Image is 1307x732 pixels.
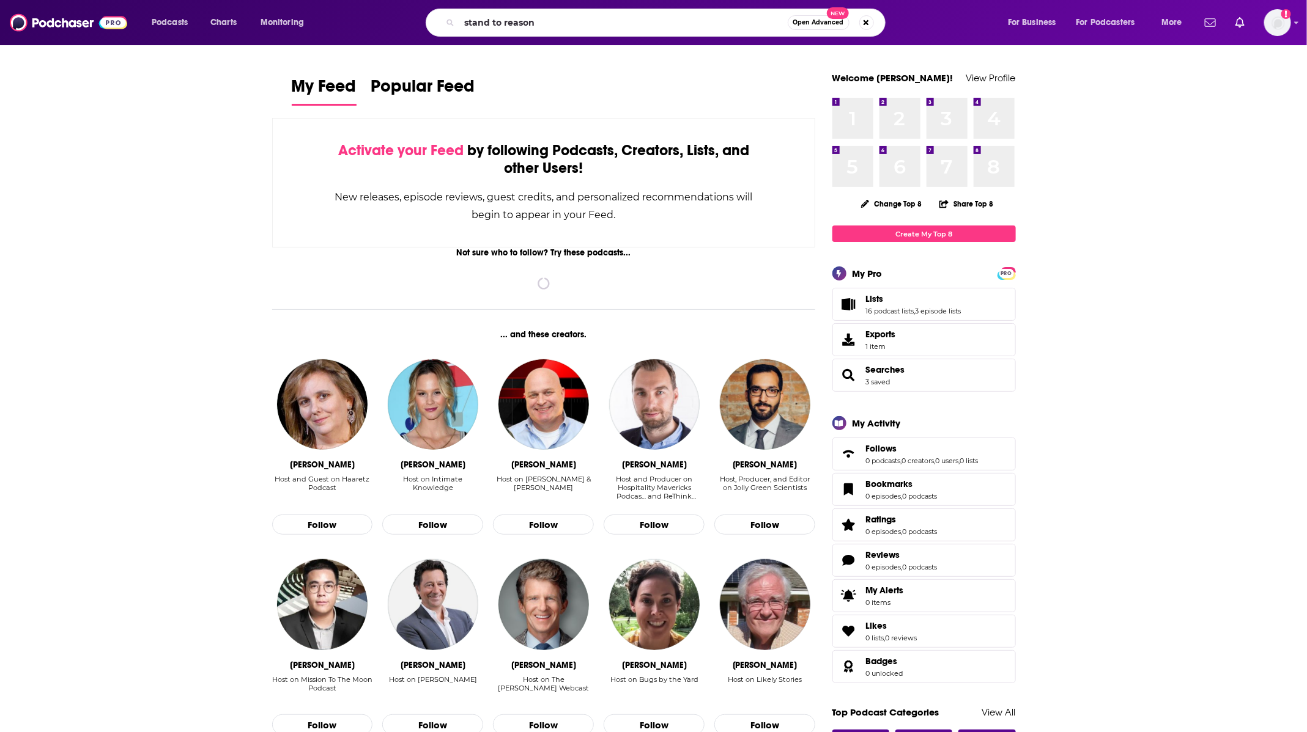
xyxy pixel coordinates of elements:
div: Allison Kaplan Sommer [290,459,355,470]
div: ... and these creators. [272,329,816,340]
a: 0 lists [960,456,979,465]
a: 0 podcasts [903,492,938,500]
span: Lists [832,288,1016,321]
button: open menu [999,13,1072,32]
span: Badges [866,656,898,667]
a: Bookmarks [837,481,861,498]
img: Laurent Gerra [388,559,478,650]
a: Bookmarks [866,478,938,489]
span: More [1161,14,1182,31]
div: Search podcasts, credits, & more... [437,9,897,37]
a: Likes [837,623,861,640]
span: Activate your Feed [338,141,464,159]
a: Follows [866,443,979,454]
div: Host on Likely Stories [728,675,802,701]
a: 3 episode lists [916,307,961,315]
a: Show notifications dropdown [1200,12,1221,33]
div: Host, Producer, and Editor on Jolly Green Scientists [714,475,815,501]
div: Host and Guest on Haaretz Podcast [272,475,373,501]
div: Host on Mission To The Moon Podcast [272,675,373,692]
button: Follow [714,514,815,535]
input: Search podcasts, credits, & more... [459,13,788,32]
a: Create My Top 8 [832,225,1016,242]
span: , [959,456,960,465]
span: My Feed [292,76,357,104]
img: Allison Kaplan Sommer [277,359,368,450]
span: Open Advanced [793,20,844,26]
div: Host on The [PERSON_NAME] Webcast [493,675,594,692]
span: Charts [210,14,237,31]
a: Searches [866,364,905,375]
span: , [902,492,903,500]
span: My Alerts [837,587,861,604]
div: Host on Laurent Gerra [389,675,477,701]
button: open menu [252,13,320,32]
div: Host on Intimate Knowledge [382,475,483,501]
div: by following Podcasts, Creators, Lists, and other Users! [334,142,754,177]
div: Host on Likely Stories [728,675,802,684]
div: My Activity [853,417,901,429]
img: Jim McKeown [720,559,810,650]
div: Host on The Walker Webcast [493,675,594,701]
span: , [935,456,936,465]
span: Podcasts [152,14,188,31]
span: , [914,307,916,315]
span: , [902,527,903,536]
a: Top Podcast Categories [832,706,939,718]
a: 0 podcasts [903,563,938,571]
span: 1 item [866,342,896,351]
span: New [827,7,849,19]
a: 0 podcasts [866,456,901,465]
a: Ratings [866,514,938,525]
img: Erfan Vafaie [720,359,810,450]
span: Follows [832,437,1016,470]
span: Lists [866,293,884,304]
img: Meghan Edmonds [388,359,478,450]
a: Podchaser - Follow, Share and Rate Podcasts [10,11,127,34]
div: Rawit Hanata [290,660,355,670]
div: Host on Intimate Knowledge [382,475,483,492]
a: Show notifications dropdown [1231,12,1250,33]
div: Host on [PERSON_NAME] [389,675,477,684]
span: Ratings [866,514,897,525]
div: My Pro [853,268,883,279]
button: Follow [493,514,594,535]
span: Bookmarks [832,473,1016,506]
a: 0 episodes [866,492,902,500]
div: Host on Bugs by the Yard [610,675,698,684]
span: Searches [832,359,1016,392]
span: , [901,456,902,465]
a: 0 users [936,456,959,465]
div: Sean Pendergast [511,459,576,470]
button: Show profile menu [1264,9,1291,36]
img: Michael TIngsager [609,359,700,450]
a: My Alerts [832,579,1016,612]
img: Rawit Hanata [277,559,368,650]
img: Sean Pendergast [498,359,589,450]
button: Follow [604,514,705,535]
span: Exports [866,329,896,340]
img: User Profile [1264,9,1291,36]
a: Willy Walker [498,559,589,650]
a: Searches [837,367,861,384]
span: My Alerts [866,585,904,596]
button: open menu [143,13,204,32]
button: open menu [1068,13,1153,32]
span: Reviews [832,544,1016,577]
a: Charts [202,13,244,32]
a: Popular Feed [371,76,475,106]
a: Lists [866,293,961,304]
a: Molly Keck [609,559,700,650]
a: 0 reviews [886,634,917,642]
button: Change Top 8 [854,196,930,211]
span: Likes [866,620,887,631]
span: Ratings [832,508,1016,541]
a: 0 unlocked [866,669,903,678]
a: Welcome [PERSON_NAME]! [832,72,953,84]
span: Reviews [866,549,900,560]
a: 0 episodes [866,527,902,536]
